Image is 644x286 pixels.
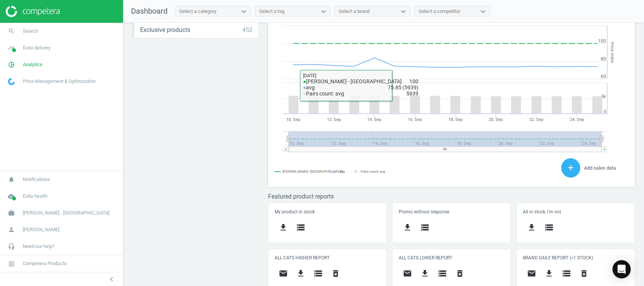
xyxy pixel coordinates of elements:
[283,170,343,173] tspan: [PERSON_NAME] - [GEOGRAPHIC_DATA]
[296,269,305,278] i: get_app
[286,117,300,122] tspan: 10. Sep
[523,209,628,214] h5: All in stock, i'm not
[610,42,615,63] tspan: Price Index
[131,6,167,16] span: Dashboard
[540,219,558,237] button: storage
[601,94,606,99] text: 5k
[259,8,284,15] div: Select a tag
[279,269,288,278] i: email
[275,209,380,214] h5: My product in stock
[179,8,216,15] div: Select a category
[4,206,19,220] i: work
[584,165,616,171] span: Add sales data
[23,28,38,35] span: Search
[545,269,554,278] i: get_app
[575,265,593,283] button: delete_forever
[23,226,59,233] span: [PERSON_NAME]
[367,117,381,122] tspan: 14. Sep
[268,193,635,200] h3: Featured product reports
[8,78,15,85] img: wGWNvw8QSZomAAAAABJRU5ErkJggg==
[6,6,60,17] img: ajHJNr6hYgQAAAAASUVORK5CYII=
[279,223,288,232] i: get_app
[275,219,292,237] button: get_app
[331,269,340,278] i: delete_forever
[523,265,540,283] button: email
[23,61,43,68] span: Analytics
[327,117,341,122] tspan: 12. Sep
[4,222,19,237] i: person
[561,158,580,178] button: add
[107,275,116,284] i: chevron_left
[292,219,309,237] button: storage
[527,223,536,232] i: get_app
[399,255,504,261] h5: ALL CATS LOWER REPORT
[23,210,109,216] span: [PERSON_NAME] - [GEOGRAPHIC_DATA]
[448,117,462,122] tspan: 18. Sep
[399,209,504,214] h5: Promo without response
[4,24,19,38] i: search
[420,269,429,278] i: get_app
[540,265,558,283] button: get_app
[403,223,412,232] i: get_app
[420,223,429,232] i: storage
[416,219,434,237] button: storage
[403,269,412,278] i: email
[23,44,51,51] span: Data delivery
[451,265,469,283] button: delete_forever
[545,223,554,232] i: storage
[523,219,540,237] button: get_app
[601,74,606,79] text: 60
[579,269,589,278] i: delete_forever
[399,219,416,237] button: get_app
[23,78,96,85] span: Price Management & Optimization
[339,170,345,173] tspan: avg
[140,26,190,34] span: Exclusive products
[296,223,305,232] i: storage
[23,193,47,200] span: Data health
[601,56,606,62] text: 80
[612,260,631,278] div: Open Intercom Messenger
[23,243,55,250] span: Need our help?
[416,265,434,283] button: get_app
[434,265,451,283] button: storage
[361,170,385,173] tspan: Pairs count: avg
[327,265,344,283] button: delete_forever
[604,109,606,114] text: 0
[566,163,575,172] i: add
[562,269,571,278] i: storage
[455,269,464,278] i: delete_forever
[598,38,606,44] text: 100
[4,239,19,254] i: headset_mic
[529,117,543,122] tspan: 22. Sep
[23,176,50,183] span: Notifications
[418,8,460,15] div: Select a competitor
[4,189,19,203] i: cloud_done
[4,172,19,187] i: notifications
[489,117,503,122] tspan: 20. Sep
[570,117,584,122] tspan: 24. Sep
[23,260,67,267] span: Competera Products
[399,265,416,283] button: email
[438,269,447,278] i: storage
[4,41,19,55] i: timeline
[275,255,380,261] h5: ALL CATS HIGHER REPORT
[275,265,292,283] button: email
[292,265,309,283] button: get_app
[4,57,19,72] i: pie_chart_outlined
[527,269,536,278] i: email
[102,274,121,284] button: chevron_left
[242,26,253,34] div: 452
[339,8,369,15] div: Select a brand
[523,255,628,261] h5: BRAND DAILY REPORT (>1 STOCK)
[309,265,327,283] button: storage
[558,265,575,283] button: storage
[314,269,323,278] i: storage
[408,117,422,122] tspan: 16. Sep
